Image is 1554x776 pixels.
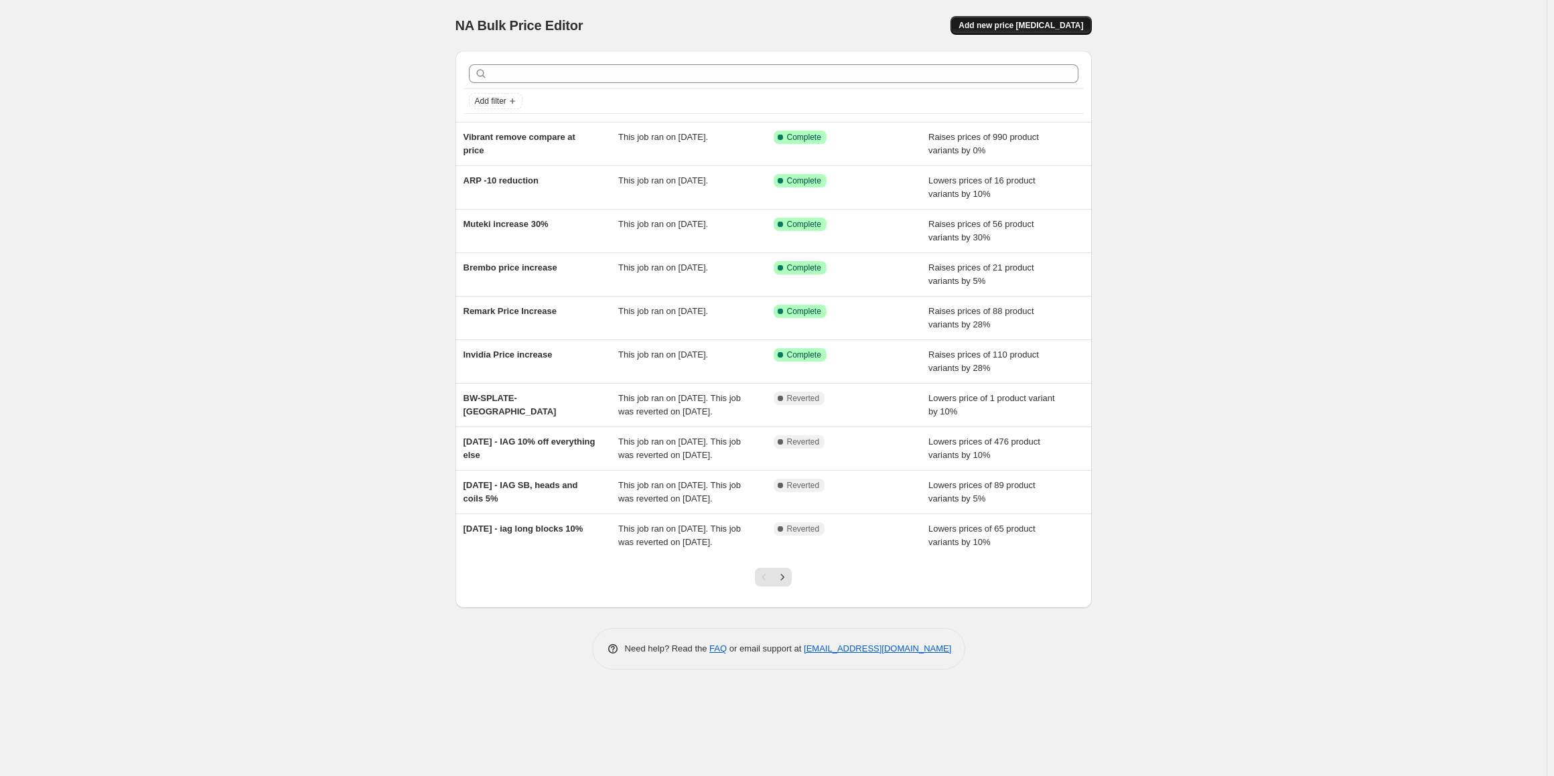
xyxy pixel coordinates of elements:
span: This job ran on [DATE]. [618,175,708,185]
a: FAQ [709,643,727,653]
span: Raises prices of 56 product variants by 30% [928,219,1034,242]
span: [DATE] - IAG SB, heads and coils 5% [464,480,578,503]
span: Lowers prices of 89 product variants by 5% [928,480,1036,503]
span: This job ran on [DATE]. This job was reverted on [DATE]. [618,437,741,460]
a: [EMAIL_ADDRESS][DOMAIN_NAME] [804,643,951,653]
span: Complete [787,132,821,143]
span: Lowers prices of 476 product variants by 10% [928,437,1040,460]
span: [DATE] - iag long blocks 10% [464,524,583,534]
span: Complete [787,219,821,230]
button: Next [773,568,792,587]
span: This job ran on [DATE]. This job was reverted on [DATE]. [618,480,741,503]
span: Need help? Read the [625,643,710,653]
span: Complete [787,306,821,317]
span: Raises prices of 990 product variants by 0% [928,132,1039,155]
span: Reverted [787,480,820,491]
span: This job ran on [DATE]. This job was reverted on [DATE]. [618,393,741,416]
span: Invidia Price increase [464,350,553,360]
span: This job ran on [DATE]. [618,350,708,360]
span: Brembo price increase [464,262,557,273]
span: Lowers prices of 16 product variants by 10% [928,175,1036,199]
span: Reverted [787,437,820,447]
span: ARP -10 reduction [464,175,539,185]
span: or email support at [727,643,804,653]
span: BW-SPLATE-[GEOGRAPHIC_DATA] [464,393,557,416]
span: Complete [787,175,821,186]
span: This job ran on [DATE]. [618,262,708,273]
span: This job ran on [DATE]. This job was reverted on [DATE]. [618,524,741,547]
span: Complete [787,350,821,360]
span: Add new price [MEDICAL_DATA] [959,20,1083,31]
span: NA Bulk Price Editor [455,18,583,33]
span: Raises prices of 21 product variants by 5% [928,262,1034,286]
span: Reverted [787,524,820,534]
span: This job ran on [DATE]. [618,306,708,316]
span: Raises prices of 88 product variants by 28% [928,306,1034,329]
span: This job ran on [DATE]. [618,219,708,229]
span: Remark Price Increase [464,306,557,316]
span: Lowers price of 1 product variant by 10% [928,393,1055,416]
span: Raises prices of 110 product variants by 28% [928,350,1039,373]
button: Add new price [MEDICAL_DATA] [950,16,1091,35]
span: Complete [787,262,821,273]
button: Add filter [469,93,522,109]
nav: Pagination [755,568,792,587]
span: Vibrant remove compare at price [464,132,575,155]
span: Reverted [787,393,820,404]
span: Lowers prices of 65 product variants by 10% [928,524,1036,547]
span: This job ran on [DATE]. [618,132,708,142]
span: [DATE] - IAG 10% off everything else [464,437,595,460]
span: Add filter [475,96,506,106]
span: Muteki increase 30% [464,219,549,229]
